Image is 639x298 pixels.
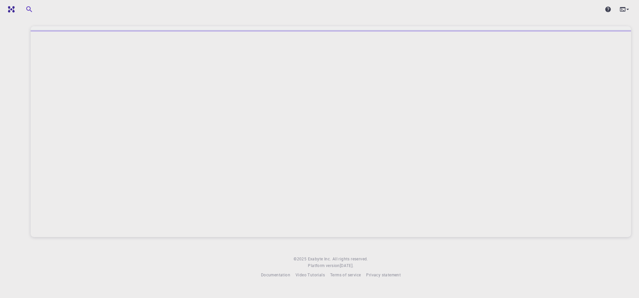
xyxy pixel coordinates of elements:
[330,272,361,278] a: Terms of service
[330,272,361,277] span: Terms of service
[340,263,354,268] span: [DATE] .
[296,272,325,277] span: Video Tutorials
[296,272,325,278] a: Video Tutorials
[308,262,339,269] span: Platform version
[308,256,331,261] span: Exabyte Inc.
[261,272,290,278] a: Documentation
[340,262,354,269] a: [DATE].
[308,256,331,262] a: Exabyte Inc.
[261,272,290,277] span: Documentation
[332,256,368,262] span: All rights reserved.
[366,272,401,278] a: Privacy statement
[5,6,15,13] img: logo
[366,272,401,277] span: Privacy statement
[294,256,308,262] span: © 2025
